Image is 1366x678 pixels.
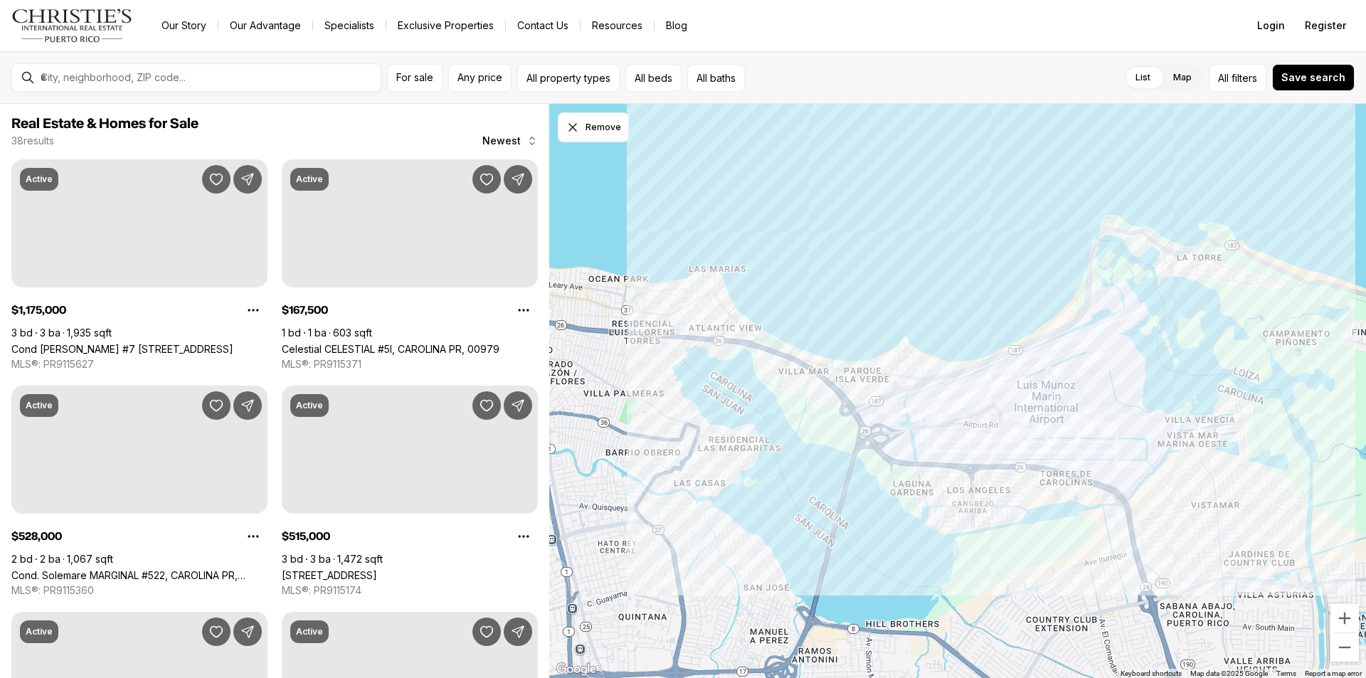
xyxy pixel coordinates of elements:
span: Newest [482,135,521,147]
button: All baths [687,64,745,92]
p: 38 results [11,135,54,147]
button: Property options [239,296,268,324]
span: Any price [457,72,502,83]
button: Save Property: 3307 ISLA VERDE AVE #1202 [202,618,231,646]
p: Active [26,174,53,185]
p: Active [296,400,323,411]
button: Property options [239,522,268,551]
button: Save Property: Local C-2 PR190 [472,618,501,646]
a: Our Story [150,16,218,36]
p: Active [296,174,323,185]
p: Active [26,626,53,637]
button: For sale [387,64,443,92]
a: Specialists [313,16,386,36]
span: Login [1257,20,1285,31]
button: All property types [517,64,620,92]
span: Real Estate & Homes for Sale [11,117,198,131]
button: Save Property: 4429 Cond Park Plaza ISLA VERDE AVE #201 [472,391,501,420]
p: Active [26,400,53,411]
a: Cond. Solemare MARGINAL #522, CAROLINA PR, 00979 [11,569,268,581]
label: List [1124,65,1162,90]
button: Property options [509,296,538,324]
button: Register [1296,11,1355,40]
button: All beds [625,64,682,92]
a: 4429 Cond Park Plaza ISLA VERDE AVE #201, CAROLINA PR, 00979 [282,569,377,581]
button: Any price [448,64,512,92]
a: Exclusive Properties [386,16,505,36]
img: logo [11,9,133,43]
a: Our Advantage [218,16,312,36]
span: Save search [1281,72,1345,83]
button: Login [1249,11,1293,40]
span: All [1218,70,1229,85]
span: For sale [396,72,433,83]
button: Save Property: Celestial CELESTIAL #5I [472,165,501,194]
span: Register [1305,20,1346,31]
a: Resources [581,16,654,36]
button: Save Property: Cond. Solemare MARGINAL #522 [202,391,231,420]
button: Save search [1272,64,1355,91]
button: Dismiss drawing [558,112,629,142]
a: Cond Esmeralda #7 CALLE AMAPOLA #602, CAROLINA PR, 00979 [11,343,233,355]
span: filters [1232,70,1257,85]
p: Active [296,626,323,637]
button: Contact Us [506,16,580,36]
a: Celestial CELESTIAL #5I, CAROLINA PR, 00979 [282,343,499,355]
button: Property options [509,522,538,551]
button: Newest [474,127,546,155]
button: Allfilters [1209,64,1266,92]
label: Map [1162,65,1203,90]
a: Blog [655,16,699,36]
button: Save Property: Cond Esmeralda #7 CALLE AMAPOLA #602 [202,165,231,194]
